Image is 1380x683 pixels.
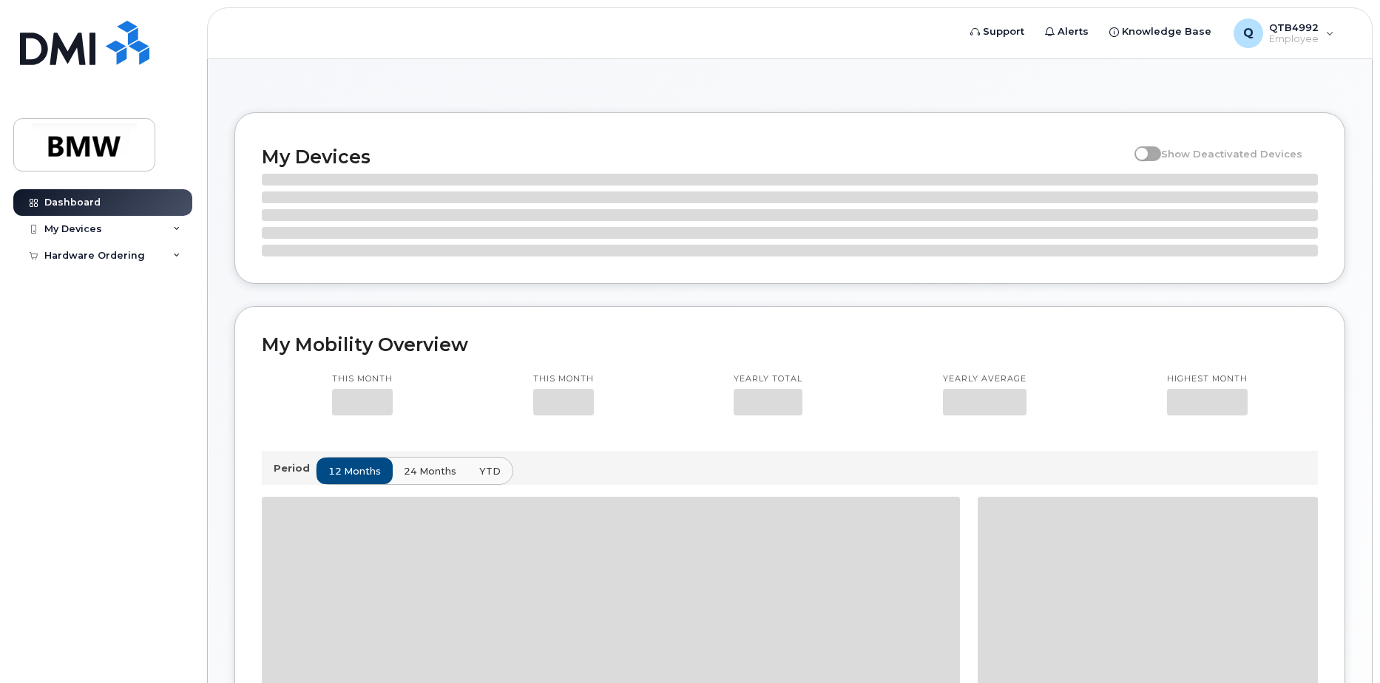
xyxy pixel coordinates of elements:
[262,146,1127,168] h2: My Devices
[734,373,802,385] p: Yearly total
[404,464,456,478] span: 24 months
[332,373,393,385] p: This month
[479,464,501,478] span: YTD
[943,373,1026,385] p: Yearly average
[1134,140,1146,152] input: Show Deactivated Devices
[533,373,594,385] p: This month
[1161,148,1302,160] span: Show Deactivated Devices
[1167,373,1248,385] p: Highest month
[262,333,1318,356] h2: My Mobility Overview
[274,461,316,475] p: Period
